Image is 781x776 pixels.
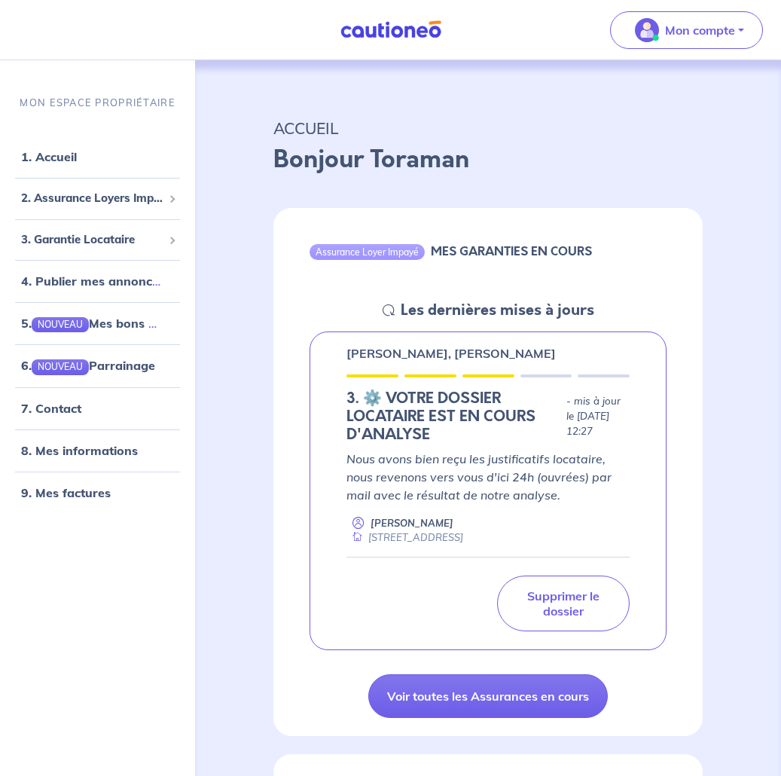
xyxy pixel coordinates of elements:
[346,390,630,444] div: state: DOCUMENTS-TO-EVALUATE, Context: NEW,CHOOSE-CERTIFICATE,RELATIONSHIP,LESSOR-DOCUMENTS
[6,393,189,423] div: 7. Contact
[401,301,594,319] h5: Les dernières mises à jours
[346,344,556,362] p: [PERSON_NAME], [PERSON_NAME]
[6,142,189,172] div: 1. Accueil
[346,450,630,504] p: Nous avons bien reçu les justificatifs locataire, nous revenons vers vous d'ici 24h (ouvrées) par...
[431,244,592,258] h6: MES GARANTIES EN COURS
[635,18,659,42] img: illu_account_valid_menu.svg
[665,21,735,39] p: Mon compte
[516,588,611,619] p: Supprimer le dossier
[566,394,630,439] p: - mis à jour le [DATE] 12:27
[6,350,189,380] div: 6.NOUVEAUParrainage
[610,11,763,49] button: illu_account_valid_menu.svgMon compte
[21,401,81,416] a: 7. Contact
[6,478,189,508] div: 9. Mes factures
[21,316,180,331] a: 5.NOUVEAUMes bons plans
[6,184,189,213] div: 2. Assurance Loyers Impayés
[21,443,138,458] a: 8. Mes informations
[21,358,155,373] a: 6.NOUVEAUParrainage
[21,190,163,207] span: 2. Assurance Loyers Impayés
[334,20,447,39] img: Cautioneo
[346,390,560,444] h5: 3.︎ ⚙️ VOTRE DOSSIER LOCATAIRE EST EN COURS D'ANALYSE
[21,485,111,500] a: 9. Mes factures
[368,674,608,718] a: Voir toutes les Assurances en cours
[6,308,189,338] div: 5.NOUVEAUMes bons plans
[20,96,175,110] p: MON ESPACE PROPRIÉTAIRE
[371,516,453,530] p: [PERSON_NAME]
[21,231,163,249] span: 3. Garantie Locataire
[6,225,189,255] div: 3. Garantie Locataire
[273,115,703,142] p: ACCUEIL
[310,244,425,259] div: Assurance Loyer Impayé
[273,142,703,178] p: Bonjour Toraman
[346,530,463,545] div: [STREET_ADDRESS]
[497,576,630,631] a: Supprimer le dossier
[6,435,189,466] div: 8. Mes informations
[21,273,165,289] a: 4. Publier mes annonces
[6,266,189,296] div: 4. Publier mes annonces
[21,149,77,164] a: 1. Accueil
